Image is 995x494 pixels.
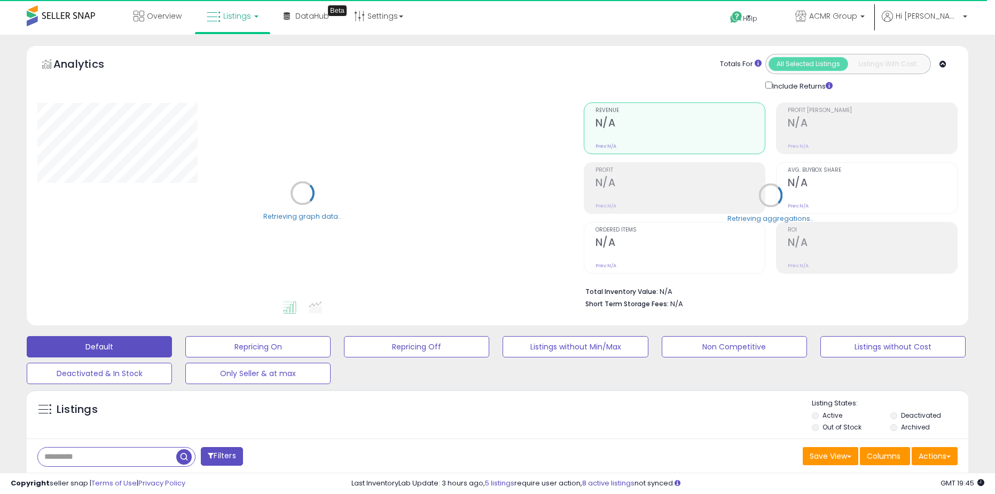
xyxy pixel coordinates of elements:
strong: Copyright [11,478,50,488]
span: Help [743,14,757,23]
div: Last InventoryLab Update: 3 hours ago, require user action, not synced. [351,479,984,489]
button: Save View [803,447,858,465]
span: Overview [147,11,182,21]
button: Non Competitive [662,336,807,357]
a: Hi [PERSON_NAME] [882,11,967,35]
p: Listing States: [812,399,968,409]
button: Only Seller & at max [185,363,331,384]
span: DataHub [295,11,329,21]
a: 8 active listings [582,478,634,488]
button: Filters [201,447,242,466]
a: 5 listings [485,478,514,488]
button: Columns [860,447,910,465]
span: Columns [867,451,900,461]
button: Actions [912,447,958,465]
label: Active [822,411,842,420]
label: Deactivated [901,411,941,420]
button: Deactivated & In Stock [27,363,172,384]
h5: Analytics [53,57,125,74]
h5: Listings [57,402,98,417]
button: Default [27,336,172,357]
button: Listings without Cost [820,336,966,357]
button: Repricing Off [344,336,489,357]
a: Privacy Policy [138,478,185,488]
button: Listings With Cost [848,57,927,71]
button: All Selected Listings [769,57,848,71]
label: Out of Stock [822,423,861,432]
i: Get Help [730,11,743,24]
span: 2025-10-6 19:45 GMT [941,478,984,488]
button: Listings without Min/Max [503,336,648,357]
div: Include Returns [757,79,845,92]
div: Tooltip anchor [328,5,347,16]
a: Help [722,3,778,35]
div: Retrieving aggregations.. [727,213,813,223]
div: Totals For [720,59,762,69]
div: seller snap | | [11,479,185,489]
a: Terms of Use [91,478,137,488]
span: Listings [223,11,251,21]
button: Repricing On [185,336,331,357]
span: ACMR Group [809,11,857,21]
span: Hi [PERSON_NAME] [896,11,960,21]
label: Archived [901,423,930,432]
div: Retrieving graph data.. [263,211,341,221]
